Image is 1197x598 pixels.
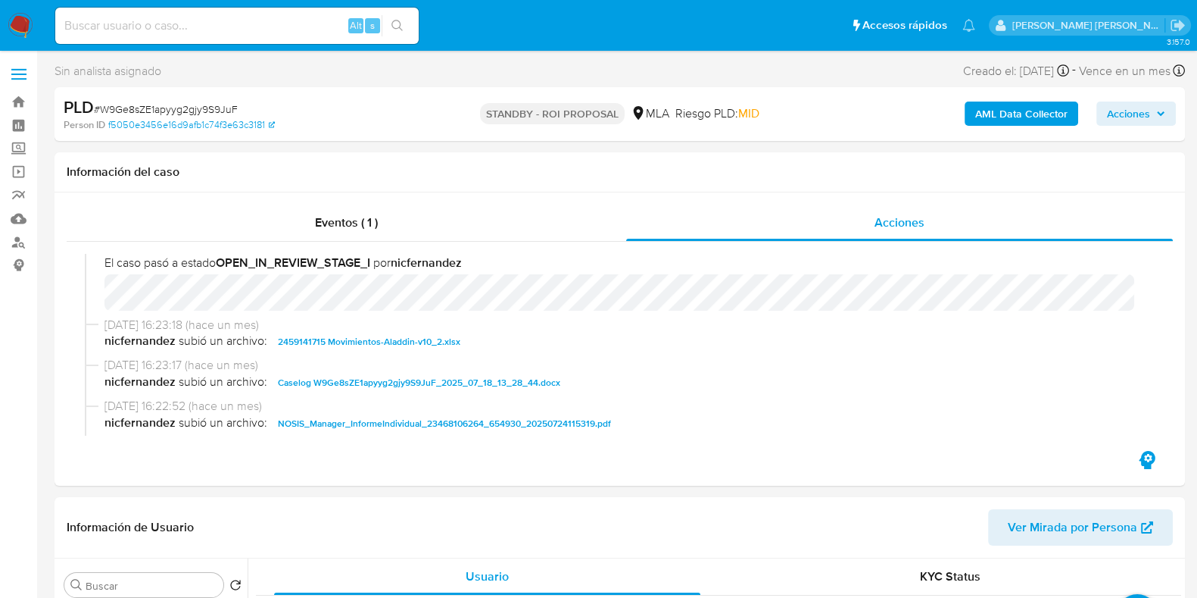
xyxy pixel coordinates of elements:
span: Alt [350,18,362,33]
span: 2459141715 Movimientos-Aladdin-v10_2.xlsx [278,333,460,351]
span: NOSIS_Manager_InformeIndividual_23468106264_654930_20250724115319.pdf [278,415,611,433]
button: Ver Mirada por Persona [988,509,1173,546]
button: Buscar [70,579,83,591]
button: 2459141715 Movimientos-Aladdin-v10_2.xlsx [270,333,468,351]
span: [DATE] 16:22:52 (hace un mes) [104,398,1149,415]
h1: Información de Usuario [67,520,194,535]
b: nicfernandez [104,374,176,392]
span: Ver Mirada por Persona [1008,509,1137,546]
span: subió un archivo: [179,415,267,433]
div: Creado el: [DATE] [963,61,1069,81]
span: KYC Status [920,568,980,585]
span: Sin analista asignado [55,63,161,80]
span: subió un archivo: [179,333,267,351]
a: f5050e3456e16d9afb1c74f3e63c3181 [108,118,275,132]
span: Usuario [466,568,509,585]
span: Acciones [874,214,924,231]
b: AML Data Collector [975,102,1068,126]
span: MID [738,105,759,122]
button: Volver al orden por defecto [229,579,242,596]
p: noelia.huarte@mercadolibre.com [1012,18,1165,33]
button: NOSIS_Manager_InformeIndividual_23468106264_654930_20250724115319.pdf [270,415,619,433]
span: Caselog W9Ge8sZE1apyyg2gjy9S9JuF_2025_07_18_13_28_44.docx [278,374,560,392]
button: Caselog W9Ge8sZE1apyyg2gjy9S9JuF_2025_07_18_13_28_44.docx [270,374,568,392]
span: Riesgo PLD: [675,105,759,122]
h1: Información del caso [67,164,1173,180]
a: Salir [1170,17,1186,33]
b: PLD [64,95,94,119]
span: Eventos ( 1 ) [315,214,378,231]
button: search-icon [382,15,413,36]
span: [DATE] 16:23:17 (hace un mes) [104,357,1149,374]
b: nicfernandez [104,415,176,433]
span: Vence en un mes [1079,63,1171,80]
button: Acciones [1096,102,1176,126]
b: Person ID [64,118,105,132]
span: - [1072,61,1076,81]
b: nicfernandez [104,333,176,351]
button: AML Data Collector [965,102,1078,126]
div: MLA [631,105,669,122]
span: [DATE] 16:23:18 (hace un mes) [104,317,1149,333]
a: Notificaciones [962,19,975,32]
span: subió un archivo: [179,374,267,392]
input: Buscar [86,579,217,593]
b: OPEN_IN_REVIEW_STAGE_I [216,254,370,271]
span: s [370,18,375,33]
p: STANDBY - ROI PROPOSAL [480,103,625,124]
input: Buscar usuario o caso... [55,16,419,36]
span: Acciones [1107,102,1150,126]
span: El caso pasó a estado por [104,255,1149,271]
span: Accesos rápidos [862,17,947,33]
b: nicfernandez [391,254,462,271]
span: # W9Ge8sZE1apyyg2gjy9S9JuF [94,102,238,117]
